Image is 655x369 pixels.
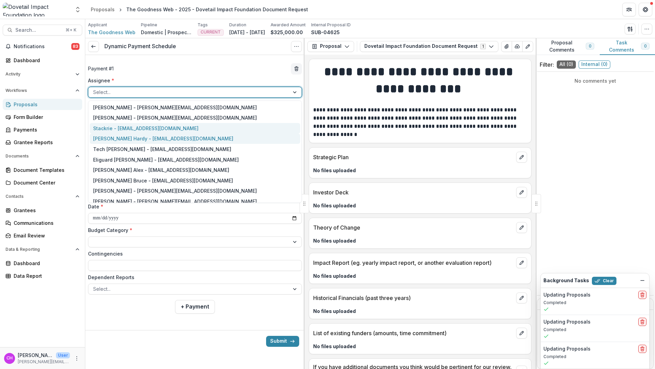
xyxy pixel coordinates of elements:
[14,113,77,121] div: Form Builder
[271,22,306,28] p: Awarded Amount
[516,222,527,233] button: edit
[73,3,83,16] button: Open entity switcher
[271,29,303,36] p: $325,000.00
[90,134,300,144] div: [PERSON_NAME] Hardy - [EMAIL_ADDRESS][DOMAIN_NAME]
[14,166,77,174] div: Document Templates
[313,188,513,196] p: Investor Deck
[522,41,533,52] button: Edit as form
[3,258,82,269] a: Dashboard
[3,137,82,148] a: Grantee Reports
[543,354,646,360] p: Completed
[14,57,77,64] div: Dashboard
[540,60,554,69] p: Filter:
[18,352,53,359] p: [PERSON_NAME] [PERSON_NAME]
[3,25,82,36] button: Search...
[592,277,616,285] button: Clear
[18,359,70,365] p: [PERSON_NAME][EMAIL_ADDRESS][DOMAIN_NAME]
[14,260,77,267] div: Dashboard
[5,154,73,159] span: Documents
[14,101,77,108] div: Proposals
[90,175,300,186] div: [PERSON_NAME] Bruce - [EMAIL_ADDRESS][DOMAIN_NAME]
[90,165,300,175] div: [PERSON_NAME] Alex - [EMAIL_ADDRESS][DOMAIN_NAME]
[639,3,652,16] button: Get Help
[313,167,527,174] p: No files uploaded
[56,352,70,358] p: User
[141,22,157,28] p: Pipeline
[3,191,82,202] button: Open Contacts
[638,318,646,326] button: delete
[313,294,513,302] p: Historical Financials (past three years)
[14,219,77,227] div: Communications
[5,194,73,199] span: Contacts
[516,257,527,268] button: edit
[3,41,82,52] button: Notifications83
[543,327,646,333] p: Completed
[175,300,215,314] button: + Payment
[543,300,646,306] p: Completed
[5,247,73,252] span: Data & Reporting
[638,291,646,299] button: delete
[313,237,527,244] p: No files uploaded
[14,139,77,146] div: Grantee Reports
[88,22,107,28] p: Applicant
[536,38,600,55] button: Proposal Comments
[14,232,77,239] div: Email Review
[88,65,114,72] p: Payment # 1
[644,44,646,49] span: 0
[3,164,82,176] a: Document Templates
[126,6,308,13] div: The Goodness Web - 2025 - Dovetail Impact Foundation Document Request
[3,69,82,80] button: Open Activity
[311,22,351,28] p: Internal Proposal ID
[88,203,298,210] label: Date
[516,292,527,303] button: edit
[3,244,82,255] button: Open Data & Reporting
[88,4,117,14] a: Proposals
[291,41,302,52] button: Options
[543,278,589,284] h2: Background Tasks
[3,217,82,229] a: Communications
[589,44,591,49] span: 0
[516,328,527,339] button: edit
[516,187,527,198] button: edit
[266,336,299,347] button: Submit
[3,111,82,123] a: Form Builder
[3,151,82,162] button: Open Documents
[516,152,527,163] button: edit
[5,72,73,77] span: Activity
[3,3,70,16] img: Dovetail Impact Foundation logo
[90,112,300,123] div: [PERSON_NAME] - [PERSON_NAME][EMAIL_ADDRESS][DOMAIN_NAME]
[3,124,82,135] a: Payments
[90,144,300,154] div: Tech [PERSON_NAME] - [EMAIL_ADDRESS][DOMAIN_NAME]
[638,345,646,353] button: delete
[198,22,208,28] p: Tags
[5,88,73,93] span: Workflows
[313,307,527,315] p: No files uploaded
[307,41,354,52] button: Proposal
[6,356,13,360] div: Courtney Eker Hardy
[313,153,513,161] p: Strategic Plan
[540,77,651,84] p: No comments yet
[90,123,300,134] div: Stackrie - [EMAIL_ADDRESS][DOMAIN_NAME]
[14,272,77,279] div: Data Report
[90,154,300,165] div: Eliguard [PERSON_NAME] - [EMAIL_ADDRESS][DOMAIN_NAME]
[543,319,591,325] h2: Updating Proposals
[313,343,527,350] p: No files uploaded
[88,274,298,281] label: Dependent Reports
[88,29,135,36] a: The Goodness Web
[14,179,77,186] div: Document Center
[90,196,300,207] div: [PERSON_NAME] - [PERSON_NAME][EMAIL_ADDRESS][DOMAIN_NAME]
[3,177,82,188] a: Document Center
[15,27,61,33] span: Search...
[313,202,527,209] p: No files uploaded
[141,29,192,36] p: Domestic | Prospects Pipeline
[90,102,300,113] div: [PERSON_NAME] - [PERSON_NAME][EMAIL_ADDRESS][DOMAIN_NAME]
[14,126,77,133] div: Payments
[543,292,591,298] h2: Updating Proposals
[201,30,221,35] span: CURRENT
[360,41,498,52] button: Dovetail Impact Foundation Document Request1
[3,270,82,282] a: Data Report
[3,85,82,96] button: Open Workflows
[73,354,81,363] button: More
[3,55,82,66] a: Dashboard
